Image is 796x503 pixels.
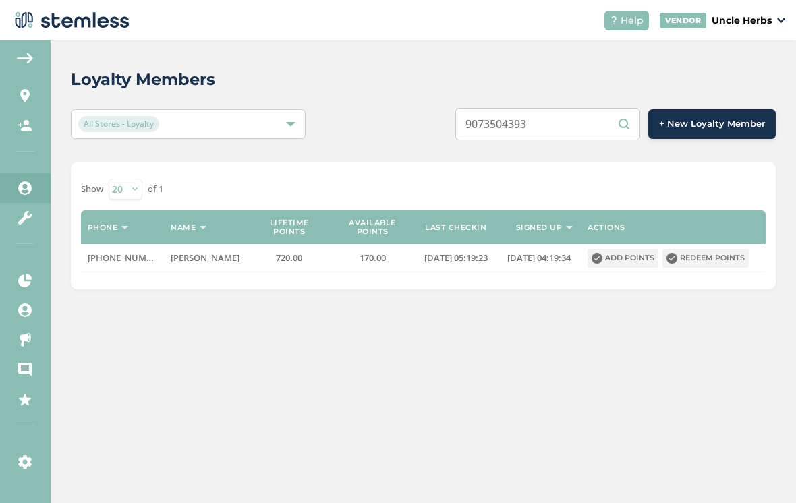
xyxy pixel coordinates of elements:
[200,226,206,229] img: icon-sort-1e1d7615.svg
[88,251,165,264] span: [PHONE_NUMBER]
[171,252,241,264] label: Chris Moss
[254,252,324,264] label: 720.00
[566,226,573,229] img: icon-sort-1e1d7615.svg
[78,116,159,132] span: All Stores - Loyalty
[88,223,118,232] label: Phone
[121,226,128,229] img: icon-sort-1e1d7615.svg
[581,210,766,244] th: Actions
[588,249,658,268] button: Add points
[659,117,765,131] span: + New Loyalty Member
[11,7,130,34] img: logo-dark-0685b13c.svg
[425,223,486,232] label: Last checkin
[254,218,324,236] label: Lifetime points
[712,13,772,28] p: Uncle Herbs
[621,13,644,28] span: Help
[504,252,574,264] label: 2024-04-08 04:19:34
[337,252,407,264] label: 170.00
[424,251,488,264] span: [DATE] 05:19:23
[148,183,163,196] label: of 1
[662,249,749,268] button: Redeem points
[729,438,796,503] iframe: Chat Widget
[71,67,215,92] h2: Loyalty Members
[777,18,785,23] img: icon_down-arrow-small-66adaf34.svg
[360,251,386,264] span: 170.00
[276,251,302,264] span: 720.00
[171,251,239,264] span: [PERSON_NAME]
[648,109,776,139] button: + New Loyalty Member
[660,13,706,28] div: VENDOR
[337,218,407,236] label: Available points
[610,16,618,24] img: icon-help-white-03924b79.svg
[88,252,158,264] label: (907) 350-4393
[507,251,571,264] span: [DATE] 04:19:34
[455,108,640,140] input: Search
[171,223,196,232] label: Name
[17,53,33,63] img: icon-arrow-back-accent-c549486e.svg
[421,252,491,264] label: 2025-07-24 05:19:23
[516,223,563,232] label: Signed up
[81,183,103,196] label: Show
